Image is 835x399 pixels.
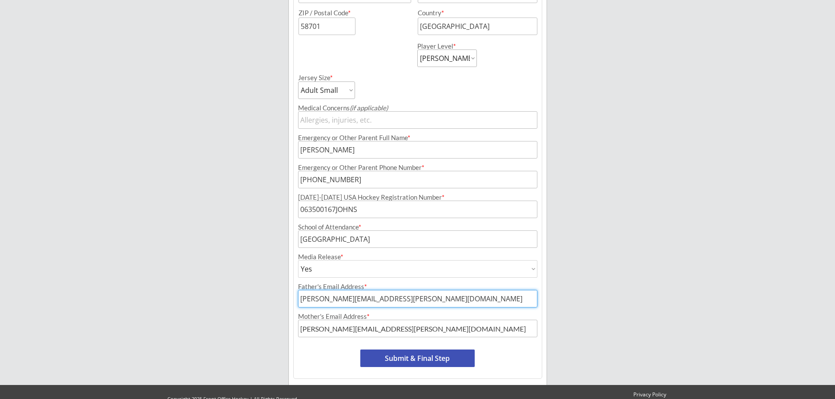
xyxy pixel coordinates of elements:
button: Submit & Final Step [360,350,475,367]
div: Player Level [417,43,477,49]
div: Media Release [298,254,537,260]
div: [DATE]-[DATE] USA Hockey Registration Number [298,194,537,201]
div: Medical Concerns [298,105,537,111]
em: (if applicable) [350,104,388,112]
div: Emergency or Other Parent Full Name [298,134,537,141]
a: Privacy Policy [629,391,670,399]
input: Allergies, injuries, etc. [298,111,537,129]
div: Emergency or Other Parent Phone Number [298,164,537,171]
div: ZIP / Postal Code [298,10,410,16]
div: Father's Email Address [298,283,537,290]
div: Mother's Email Address [298,313,537,320]
div: Country [418,10,527,16]
div: School of Attendance [298,224,537,230]
div: Jersey Size [298,74,343,81]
